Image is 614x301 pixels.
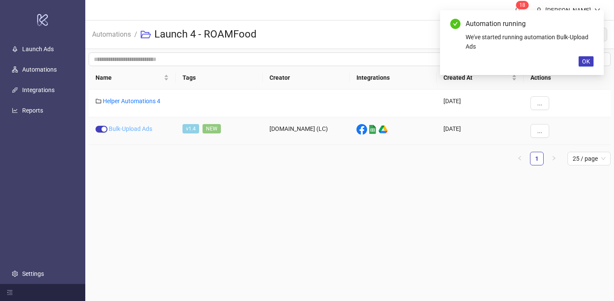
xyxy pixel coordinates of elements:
th: Name [89,66,176,90]
a: Automations [22,66,57,73]
a: Helper Automations 4 [103,98,160,104]
a: Integrations [22,87,55,93]
a: Automations [90,29,133,38]
div: [DOMAIN_NAME] (LC) [263,117,350,145]
th: Created At [437,66,524,90]
a: Launch Ads [22,46,54,52]
button: right [547,152,561,165]
span: 1 [519,2,522,8]
div: Page Size [568,152,611,165]
div: [DATE] [437,117,524,145]
li: Previous Page [513,152,527,165]
button: ... [530,124,549,138]
div: Automation running [466,19,594,29]
a: Bulk-Upload Ads [109,125,152,132]
span: bell [515,7,521,13]
span: ... [537,127,542,134]
h3: Launch 4 - ROAMFood [154,28,257,41]
span: 8 [522,2,525,8]
th: Creator [263,66,350,90]
span: user [536,7,542,13]
div: We've started running automation Bulk-Upload Ads [466,32,594,51]
li: 1 [530,152,544,165]
span: 25 / page [573,152,605,165]
li: / [134,28,137,41]
a: Close [584,19,594,28]
span: v1.4 [182,124,199,133]
th: Integrations [350,66,437,90]
a: 1 [530,152,543,165]
span: OK [582,58,590,65]
div: [PERSON_NAME] [542,6,594,15]
button: left [513,152,527,165]
span: right [551,156,556,161]
li: Next Page [547,152,561,165]
a: Reports [22,107,43,114]
span: menu-fold [7,289,13,295]
span: down [594,7,600,13]
button: ... [530,96,549,110]
button: OK [579,56,594,67]
span: NEW [203,124,221,133]
span: check-circle [450,19,460,29]
sup: 18 [516,1,529,9]
a: Settings [22,270,44,277]
span: folder-open [141,29,151,40]
span: ... [537,100,542,107]
span: left [517,156,522,161]
span: folder [96,98,101,104]
th: Tags [176,66,263,90]
div: [DATE] [437,90,524,117]
span: Name [96,73,162,82]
